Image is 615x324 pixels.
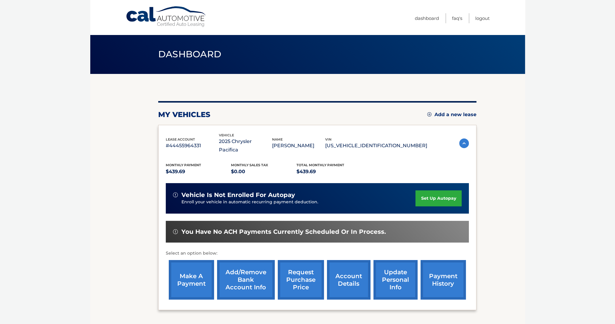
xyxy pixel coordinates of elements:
[231,167,296,176] p: $0.00
[421,260,466,300] a: payment history
[272,137,283,141] span: name
[427,112,431,116] img: add.svg
[325,141,427,150] p: [US_VEHICLE_IDENTIFICATION_NUMBER]
[296,167,362,176] p: $439.69
[126,6,207,27] a: Cal Automotive
[272,141,325,150] p: [PERSON_NAME]
[452,13,462,23] a: FAQ's
[327,260,370,300] a: account details
[166,163,201,167] span: Monthly Payment
[166,141,219,150] p: #44455964331
[169,260,214,300] a: make a payment
[181,199,416,205] p: Enroll your vehicle in automatic recurring payment deduction.
[173,192,178,197] img: alert-white.svg
[415,13,439,23] a: Dashboard
[325,137,332,141] span: vin
[231,163,268,167] span: Monthly sales Tax
[459,138,469,148] img: accordion-active.svg
[278,260,324,300] a: request purchase price
[373,260,418,300] a: update personal info
[181,191,295,199] span: vehicle is not enrolled for autopay
[166,167,231,176] p: $439.69
[219,133,234,137] span: vehicle
[217,260,275,300] a: Add/Remove bank account info
[181,228,386,236] span: You have no ACH payments currently scheduled or in process.
[219,137,272,154] p: 2025 Chrysler Pacifica
[158,110,210,119] h2: my vehicles
[427,112,476,118] a: Add a new lease
[173,229,178,234] img: alert-white.svg
[296,163,344,167] span: Total Monthly Payment
[166,137,195,141] span: lease account
[166,250,469,257] p: Select an option below:
[158,49,222,60] span: Dashboard
[415,190,461,206] a: set up autopay
[475,13,490,23] a: Logout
